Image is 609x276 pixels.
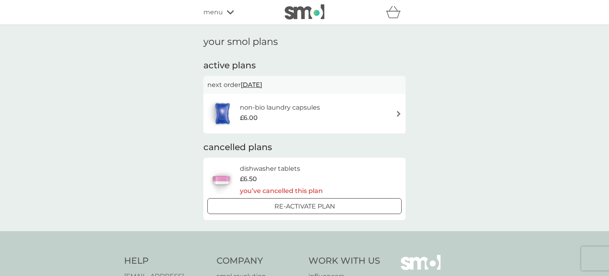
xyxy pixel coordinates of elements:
button: Re-activate Plan [207,198,402,214]
p: next order [207,80,402,90]
h4: Work With Us [308,255,380,267]
span: £6.00 [240,113,258,123]
img: smol [285,4,324,19]
span: £6.50 [240,174,257,184]
div: basket [386,4,406,20]
h4: Company [216,255,301,267]
img: arrow right [396,111,402,117]
p: you’ve cancelled this plan [240,186,323,196]
span: [DATE] [241,77,262,93]
h2: active plans [203,60,406,72]
h6: non-bio laundry capsules [240,102,320,113]
h1: your smol plans [203,36,406,48]
p: Re-activate Plan [274,201,335,212]
h4: Help [124,255,209,267]
img: dishwasher tablets [207,166,235,194]
h6: dishwasher tablets [240,164,323,174]
img: non-bio laundry capsules [207,100,237,127]
span: menu [203,7,223,17]
h2: cancelled plans [203,141,406,154]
